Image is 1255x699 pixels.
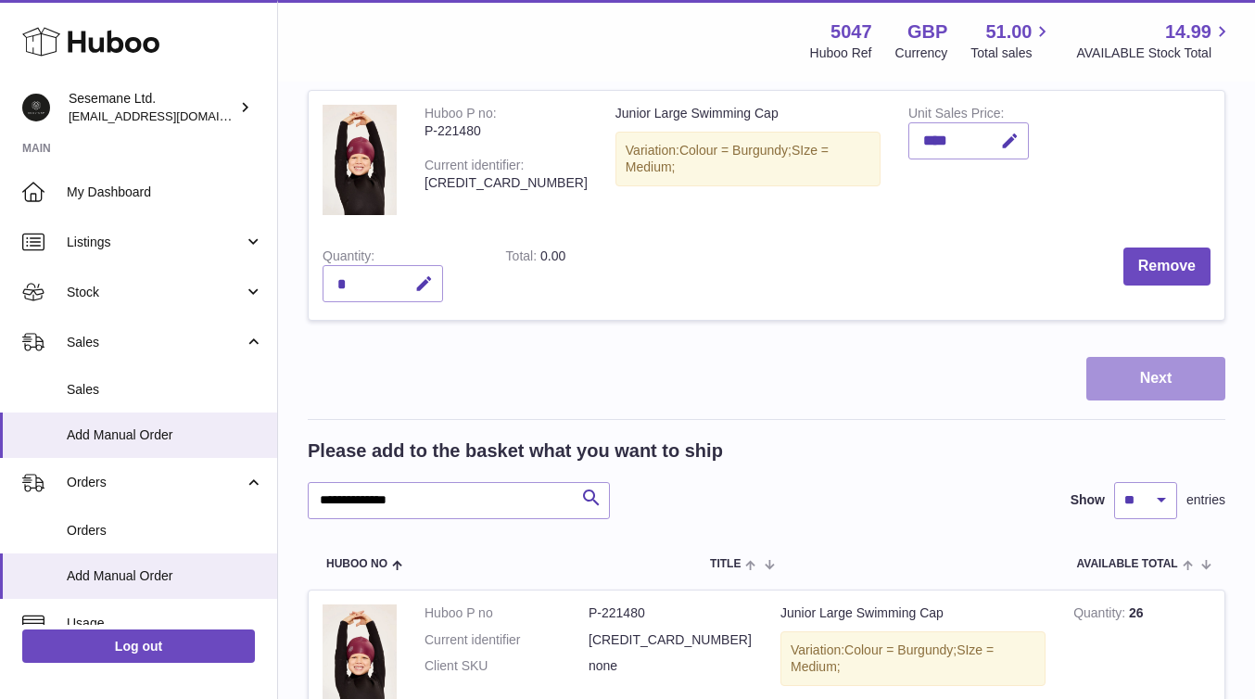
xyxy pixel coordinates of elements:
div: Variation: [615,132,881,187]
strong: Quantity [1073,605,1129,625]
label: Unit Sales Price [908,106,1004,125]
dt: Huboo P no [425,604,589,622]
img: Junior Large Swimming Cap [323,105,397,216]
span: Huboo no [326,558,387,570]
span: 0.00 [540,248,565,263]
a: 14.99 AVAILABLE Stock Total [1076,19,1233,62]
span: Listings [67,234,244,251]
label: Total [506,248,540,268]
label: Show [1071,491,1105,509]
span: Orders [67,522,263,540]
span: Colour = Burgundy; [844,642,957,657]
span: Sales [67,334,244,351]
dd: [CREDIT_CARD_NUMBER] [589,631,753,649]
span: Title [710,558,741,570]
div: Sesemane Ltd. [69,90,235,125]
span: Add Manual Order [67,426,263,444]
td: Junior Large Swimming Cap [602,91,894,234]
div: Variation: [780,631,1046,687]
span: Orders [67,474,244,491]
h2: Please add to the basket what you want to ship [308,438,723,464]
label: Quantity [323,248,374,268]
a: 51.00 Total sales [970,19,1053,62]
span: 51.00 [985,19,1032,44]
span: Sales [67,381,263,399]
button: Remove [1123,248,1211,286]
span: Stock [67,284,244,301]
span: [EMAIL_ADDRESS][DOMAIN_NAME] [69,108,273,123]
dd: none [589,657,753,675]
div: Huboo P no [425,106,497,125]
img: info@soulcap.com [22,94,50,121]
span: entries [1186,491,1225,509]
div: Current identifier [425,158,524,177]
span: Colour = Burgundy; [679,143,792,158]
span: AVAILABLE Total [1077,558,1178,570]
span: AVAILABLE Stock Total [1076,44,1233,62]
span: 14.99 [1165,19,1211,44]
div: Huboo Ref [810,44,872,62]
strong: GBP [907,19,947,44]
span: My Dashboard [67,184,263,201]
a: Log out [22,629,255,663]
div: [CREDIT_CARD_NUMBER] [425,174,588,192]
dt: Current identifier [425,631,589,649]
strong: 5047 [830,19,872,44]
span: Total sales [970,44,1053,62]
button: Next [1086,357,1225,400]
dt: Client SKU [425,657,589,675]
div: Currency [895,44,948,62]
dd: P-221480 [589,604,753,622]
span: Add Manual Order [67,567,263,585]
span: Usage [67,615,263,632]
div: P-221480 [425,122,588,140]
